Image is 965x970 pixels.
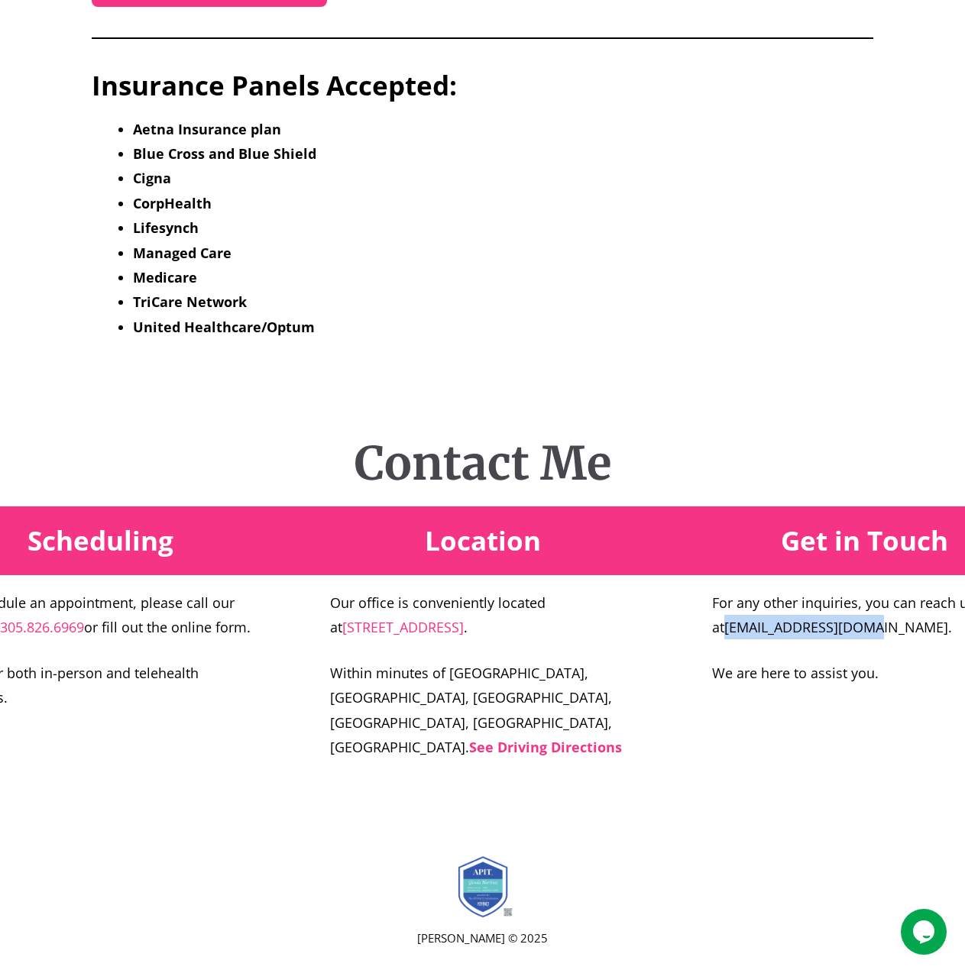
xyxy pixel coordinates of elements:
h2: Get in Touch [781,525,948,557]
strong: Cigna [133,169,171,187]
p: We are here to assist you. [712,661,879,685]
iframe: chat widget [901,909,950,955]
a: [STREET_ADDRESS] [342,618,464,636]
h2: Scheduling [28,525,173,557]
strong: Blue Cross and Blue Shield [133,144,316,163]
a: See Driving Directions [469,738,622,756]
strong: Managed Care [133,244,232,262]
strong: CorpHealth [133,194,212,212]
p: Our office is conveniently located at . [330,590,636,640]
span: [PERSON_NAME] © 2025 [417,928,548,949]
strong: Aetna Insurance plan [133,120,281,138]
img: Badge [452,856,513,917]
strong: Medicare [133,268,197,286]
strong: United Healthcare/Optum [133,318,315,336]
h2: Insurance Panels Accepted: [92,70,873,102]
a: [EMAIL_ADDRESS][DOMAIN_NAME] [724,618,948,636]
p: Within minutes of [GEOGRAPHIC_DATA], [GEOGRAPHIC_DATA], [GEOGRAPHIC_DATA], [GEOGRAPHIC_DATA], [GE... [330,661,636,760]
h2: Location [425,525,541,557]
strong: Lifesynch [133,218,199,237]
strong: TriCare Network [133,293,247,311]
